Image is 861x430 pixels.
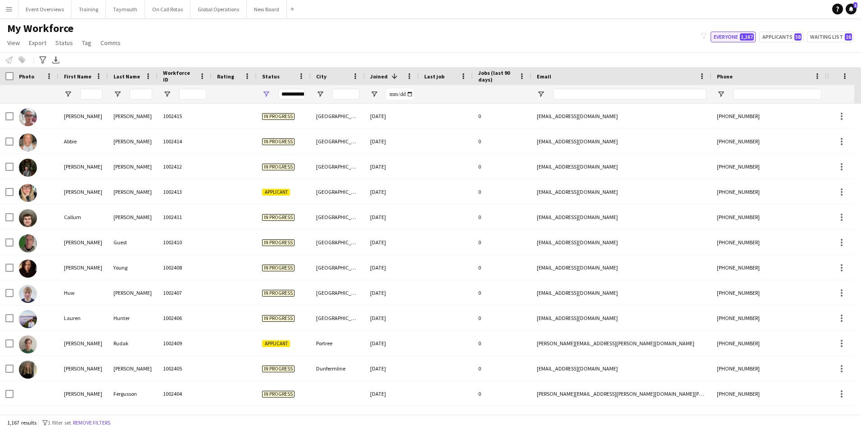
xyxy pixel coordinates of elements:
div: [GEOGRAPHIC_DATA] [311,306,365,330]
span: In progress [262,239,295,246]
div: [PERSON_NAME] [108,129,158,154]
span: In progress [262,290,295,297]
div: [PHONE_NUMBER] [711,381,827,406]
img: Michelle Williams [19,108,37,126]
div: [EMAIL_ADDRESS][DOMAIN_NAME] [531,129,711,154]
button: Open Filter Menu [113,90,122,98]
div: Fergusson [108,381,158,406]
div: Abbie [59,129,108,154]
img: Radziej Rudak [19,335,37,353]
img: Abbie Davis [19,133,37,151]
div: 1002410 [158,230,212,255]
div: [DATE] [365,381,419,406]
div: [PHONE_NUMBER] [711,230,827,255]
div: [DATE] [365,179,419,204]
div: [PERSON_NAME] [59,331,108,356]
span: Jobs (last 90 days) [478,69,515,83]
span: Workforce ID [163,69,195,83]
div: [DATE] [365,255,419,280]
input: Joined Filter Input [386,89,413,100]
div: [PHONE_NUMBER] [711,179,827,204]
button: Global Operations [190,0,247,18]
div: 1002404 [158,381,212,406]
div: [PERSON_NAME][EMAIL_ADDRESS][PERSON_NAME][DOMAIN_NAME][PERSON_NAME] [531,381,711,406]
span: Comms [100,39,121,47]
span: My Workforce [7,22,73,35]
div: [DATE] [365,356,419,381]
div: 0 [473,306,531,330]
div: [DATE] [365,104,419,128]
button: Waiting list16 [807,32,854,42]
div: [PHONE_NUMBER] [711,280,827,305]
div: Young [108,255,158,280]
div: 0 [473,129,531,154]
div: [GEOGRAPHIC_DATA] [311,179,365,204]
div: [PERSON_NAME] [108,179,158,204]
div: [GEOGRAPHIC_DATA] [311,154,365,179]
div: Huw [59,280,108,305]
div: 0 [473,104,531,128]
div: [GEOGRAPHIC_DATA] [311,129,365,154]
img: Lauren Hunter [19,310,37,328]
img: Huw Riley [19,285,37,303]
button: Remove filters [71,418,112,428]
div: 1002407 [158,280,212,305]
div: 1002414 [158,129,212,154]
div: 0 [473,255,531,280]
span: In progress [262,265,295,271]
div: [PERSON_NAME] [108,280,158,305]
div: [PERSON_NAME] [59,104,108,128]
input: Phone Filter Input [733,89,821,100]
div: 1002406 [158,306,212,330]
app-action-btn: Advanced filters [37,55,48,65]
img: Michelle Paolozzi [19,184,37,202]
div: [DATE] [365,129,419,154]
div: 0 [473,356,531,381]
span: In progress [262,391,295,398]
div: [GEOGRAPHIC_DATA] [311,205,365,229]
a: Tag [78,37,95,49]
div: 0 [473,154,531,179]
div: [EMAIL_ADDRESS][DOMAIN_NAME] [531,280,711,305]
div: [PHONE_NUMBER] [711,129,827,154]
span: In progress [262,113,295,120]
div: Callum [59,205,108,229]
button: Applicants58 [759,32,803,42]
div: [GEOGRAPHIC_DATA] [311,230,365,255]
div: 0 [473,205,531,229]
div: [DATE] [365,154,419,179]
span: 58 [794,33,802,41]
div: [DATE] [365,306,419,330]
button: Open Filter Menu [717,90,725,98]
button: Taymouth [106,0,145,18]
img: Donna Young [19,260,37,278]
div: [PERSON_NAME] [59,381,108,406]
span: 16 [845,33,852,41]
a: Export [25,37,50,49]
div: [GEOGRAPHIC_DATA] [311,280,365,305]
span: In progress [262,366,295,372]
div: [EMAIL_ADDRESS][DOMAIN_NAME] [531,306,711,330]
button: Open Filter Menu [163,90,171,98]
span: Export [29,39,46,47]
span: 1 filter set [48,419,71,426]
button: Open Filter Menu [64,90,72,98]
div: [EMAIL_ADDRESS][DOMAIN_NAME] [531,154,711,179]
div: [PERSON_NAME] [108,205,158,229]
div: 1002405 [158,356,212,381]
div: 1002409 [158,331,212,356]
div: [GEOGRAPHIC_DATA] [311,104,365,128]
img: Lucy Atherton [19,361,37,379]
input: Last Name Filter Input [130,89,152,100]
span: Applicant [262,340,290,347]
button: Open Filter Menu [316,90,324,98]
div: [PHONE_NUMBER] [711,255,827,280]
img: Andrew Neil [19,159,37,177]
input: Email Filter Input [553,89,706,100]
div: Dunfermline [311,356,365,381]
div: [EMAIL_ADDRESS][DOMAIN_NAME] [531,230,711,255]
span: Applicant [262,189,290,196]
div: Lauren [59,306,108,330]
button: Event Overviews [18,0,72,18]
button: On Call Rotas [145,0,190,18]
